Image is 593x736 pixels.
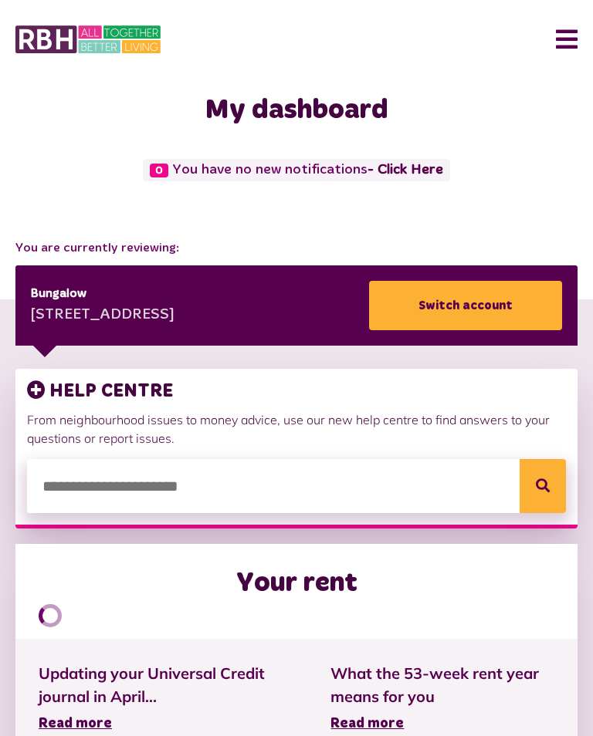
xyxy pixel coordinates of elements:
[31,285,175,303] div: Bungalow
[27,380,566,403] h3: HELP CENTRE
[39,662,284,734] a: Updating your Universal Credit journal in April... Read more
[369,281,562,330] a: Switch account
[39,662,284,708] span: Updating your Universal Credit journal in April...
[236,567,357,600] h2: Your rent
[368,163,443,177] a: - Click Here
[31,304,175,327] div: [STREET_ADDRESS]
[27,410,566,447] p: From neighbourhood issues to money advice, use our new help centre to find answers to your questi...
[15,94,578,127] h1: My dashboard
[150,164,168,177] span: 0
[330,717,404,731] span: Read more
[330,662,554,708] span: What the 53-week rent year means for you
[15,239,578,258] span: You are currently reviewing:
[39,717,112,731] span: Read more
[143,159,449,181] span: You have no new notifications
[330,662,554,734] a: What the 53-week rent year means for you Read more
[15,23,161,56] img: MyRBH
